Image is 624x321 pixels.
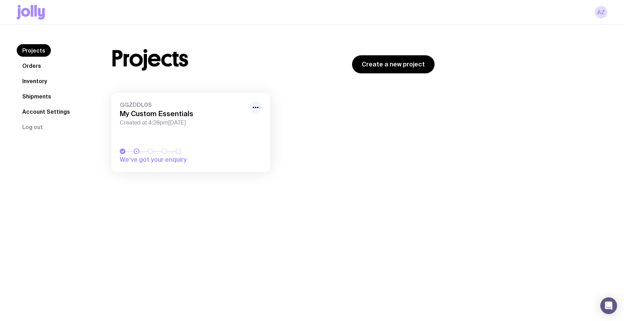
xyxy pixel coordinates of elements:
h3: My Custom Essentials [120,110,245,118]
a: Inventory [17,75,53,87]
span: We’ve got your enquiry [120,155,217,164]
a: Projects [17,44,51,57]
a: Account Settings [17,105,76,118]
a: Shipments [17,90,57,103]
a: Orders [17,59,47,72]
a: Create a new project [352,55,435,73]
div: Open Intercom Messenger [600,297,617,314]
button: Log out [17,121,48,133]
h1: Projects [111,48,188,70]
span: Created at 4:28pm[DATE] [120,119,245,126]
a: aZ [595,6,607,18]
a: GGZDDL0SMy Custom EssentialsCreated at 4:28pm[DATE]We’ve got your enquiry [111,93,270,172]
span: GGZDDL0S [120,101,245,108]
